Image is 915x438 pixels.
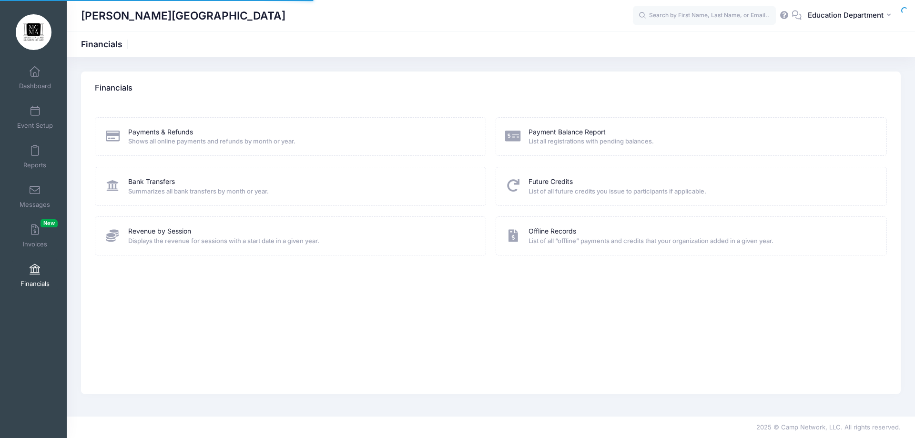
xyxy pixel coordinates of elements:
[128,137,474,146] span: Shows all online payments and refunds by month or year.
[81,39,131,49] h1: Financials
[529,187,874,196] span: List of all future credits you issue to participants if applicable.
[81,5,285,27] h1: [PERSON_NAME][GEOGRAPHIC_DATA]
[529,236,874,246] span: List of all “offline” payments and credits that your organization added in a given year.
[20,280,50,288] span: Financials
[529,226,576,236] a: Offline Records
[95,75,132,102] h4: Financials
[529,137,874,146] span: List all registrations with pending balances.
[16,14,51,50] img: Marietta Cobb Museum of Art
[23,240,47,248] span: Invoices
[128,127,193,137] a: Payments & Refunds
[529,127,606,137] a: Payment Balance Report
[17,122,53,130] span: Event Setup
[529,177,573,187] a: Future Credits
[12,219,58,253] a: InvoicesNew
[128,236,474,246] span: Displays the revenue for sessions with a start date in a given year.
[756,423,901,431] span: 2025 © Camp Network, LLC. All rights reserved.
[12,259,58,292] a: Financials
[12,61,58,94] a: Dashboard
[12,180,58,213] a: Messages
[633,6,776,25] input: Search by First Name, Last Name, or Email...
[808,10,884,20] span: Education Department
[23,161,46,169] span: Reports
[128,226,191,236] a: Revenue by Session
[128,177,175,187] a: Bank Transfers
[19,82,51,90] span: Dashboard
[12,140,58,173] a: Reports
[12,101,58,134] a: Event Setup
[41,219,58,227] span: New
[802,5,901,27] button: Education Department
[128,187,474,196] span: Summarizes all bank transfers by month or year.
[20,201,50,209] span: Messages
